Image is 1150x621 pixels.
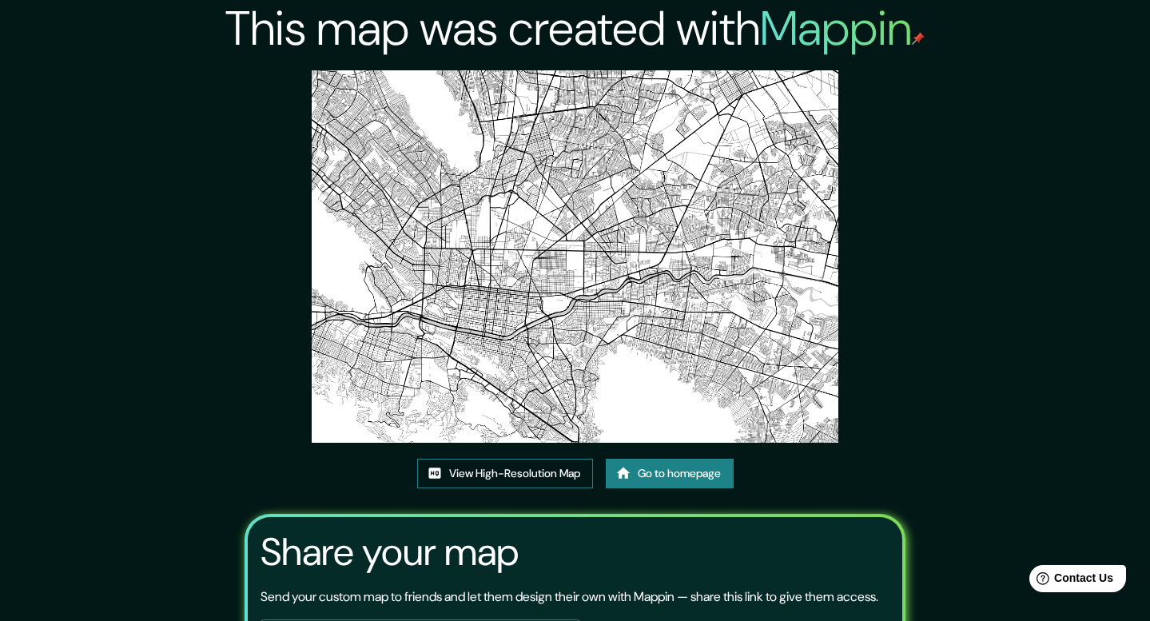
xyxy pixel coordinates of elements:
img: mappin-pin [912,32,925,45]
p: Send your custom map to friends and let them design their own with Mappin — share this link to gi... [261,587,878,607]
h3: Share your map [261,530,519,575]
img: created-map [312,70,838,443]
a: View High-Resolution Map [417,459,593,488]
a: Go to homepage [606,459,734,488]
iframe: Help widget launcher [1008,559,1132,603]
